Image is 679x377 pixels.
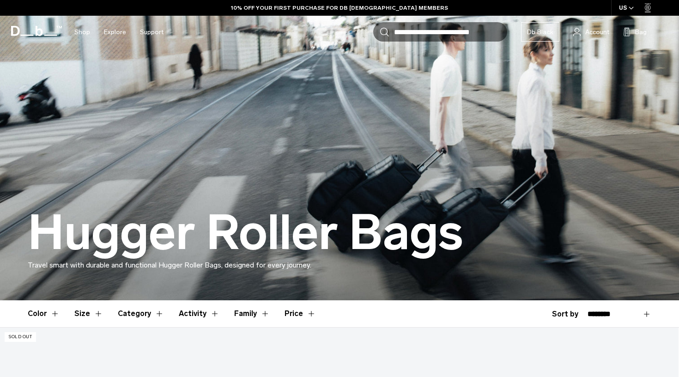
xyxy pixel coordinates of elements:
h1: Hugger Roller Bags [28,206,463,260]
button: Toggle Filter [74,300,103,327]
button: Toggle Filter [234,300,270,327]
span: Account [585,27,609,37]
a: 10% OFF YOUR FIRST PURCHASE FOR DB [DEMOGRAPHIC_DATA] MEMBERS [231,4,448,12]
button: Toggle Filter [179,300,219,327]
a: Account [573,26,609,37]
a: Shop [74,16,90,49]
button: Bag [623,26,647,37]
a: Db Black [521,22,559,42]
button: Toggle Price [285,300,316,327]
a: Explore [104,16,126,49]
button: Toggle Filter [118,300,164,327]
span: Bag [635,27,647,37]
nav: Main Navigation [67,16,170,49]
span: Travel smart with durable and functional Hugger Roller Bags, designed for every journey. [28,261,311,269]
a: Support [140,16,164,49]
p: Sold Out [5,332,36,342]
button: Toggle Filter [28,300,60,327]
